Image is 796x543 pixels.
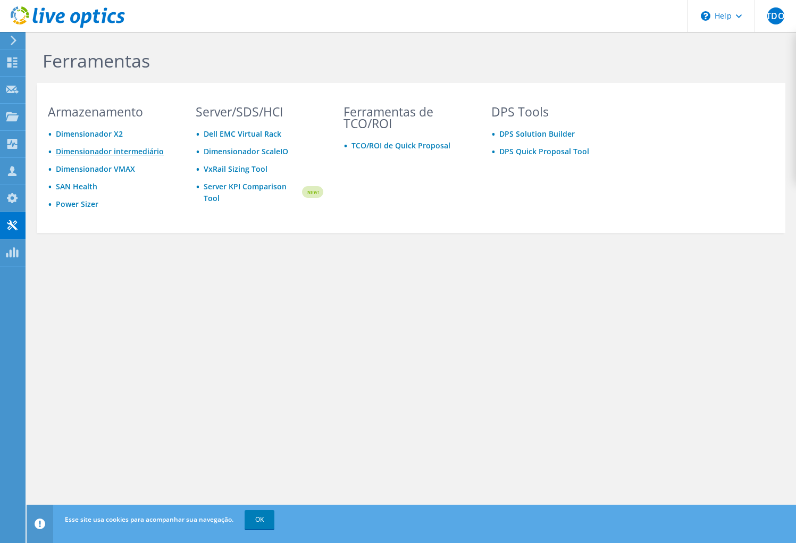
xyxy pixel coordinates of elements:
[65,515,233,524] span: Esse site usa cookies para acompanhar sua navegação.
[491,106,619,118] h3: DPS Tools
[499,146,589,156] a: DPS Quick Proposal Tool
[56,129,123,139] a: Dimensionador X2
[204,129,281,139] a: Dell EMC Virtual Rack
[56,164,135,174] a: Dimensionador VMAX
[204,146,288,156] a: Dimensionador ScaleIO
[48,106,175,118] h3: Armazenamento
[43,49,760,72] h1: Ferramentas
[204,164,267,174] a: VxRail Sizing Tool
[343,106,471,129] h3: Ferramentas de TCO/ROI
[204,181,300,204] a: Server KPI Comparison Tool
[56,146,164,156] a: Dimensionador intermediário
[300,180,323,205] img: new-badge.svg
[701,11,710,21] svg: \n
[56,181,97,191] a: SAN Health
[351,140,450,151] a: TCO/ROI de Quick Proposal
[56,199,98,209] a: Power Sizer
[767,7,784,24] span: JTDOJ
[196,106,323,118] h3: Server/SDS/HCI
[245,510,274,529] a: OK
[499,129,575,139] a: DPS Solution Builder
